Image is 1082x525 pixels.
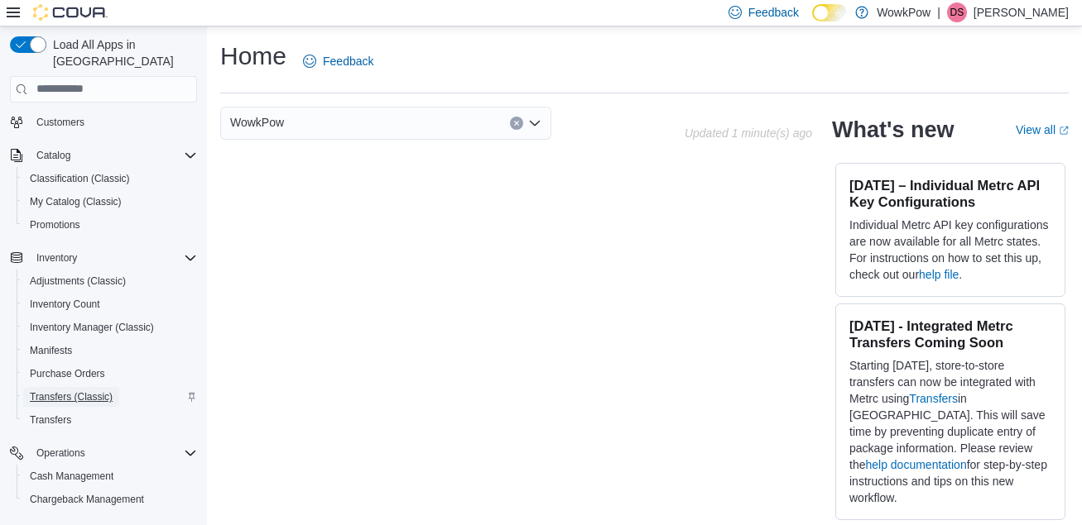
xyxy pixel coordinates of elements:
[849,317,1051,351] h3: [DATE] - Integrated Metrc Transfers Coming Soon
[832,117,954,143] h2: What's new
[220,40,286,73] h1: Home
[23,271,132,291] a: Adjustments (Classic)
[30,112,197,132] span: Customers
[30,195,122,208] span: My Catalog (Classic)
[30,470,113,483] span: Cash Management
[685,126,812,140] p: Updated 1 minute(s) ago
[30,493,144,506] span: Chargeback Management
[812,4,847,21] input: Dark Mode
[323,53,373,69] span: Feedback
[36,251,77,265] span: Inventory
[23,387,197,407] span: Transfers (Classic)
[23,169,197,189] span: Classification (Classic)
[877,2,931,22] p: WowkPow
[23,192,197,212] span: My Catalog (Classic)
[849,217,1051,283] p: Individual Metrc API key configurations are now available for all Metrc states. For instructions ...
[23,466,120,486] a: Cash Management
[849,357,1051,506] p: Starting [DATE], store-to-store transfers can now be integrated with Metrc using in [GEOGRAPHIC_D...
[937,2,940,22] p: |
[23,341,197,360] span: Manifests
[33,4,108,21] img: Cova
[17,167,204,190] button: Classification (Classic)
[17,362,204,385] button: Purchase Orders
[3,441,204,465] button: Operations
[296,45,380,78] a: Feedback
[23,489,197,509] span: Chargeback Management
[30,112,91,132] a: Customers
[1059,126,1069,136] svg: External link
[23,341,79,360] a: Manifests
[36,446,85,460] span: Operations
[528,117,541,130] button: Open list of options
[23,317,161,337] a: Inventory Manager (Classic)
[23,192,128,212] a: My Catalog (Classic)
[17,316,204,339] button: Inventory Manager (Classic)
[30,298,100,311] span: Inventory Count
[17,293,204,316] button: Inventory Count
[30,146,197,165] span: Catalog
[30,443,197,463] span: Operations
[3,246,204,270] button: Inventory
[23,466,197,486] span: Cash Management
[947,2,967,22] div: Drew Sargent
[30,390,113,403] span: Transfers (Classic)
[23,410,197,430] span: Transfers
[865,458,966,471] a: help documentation
[30,344,72,357] span: Manifests
[30,146,77,165] button: Catalog
[849,177,1051,210] h3: [DATE] – Individual Metrc API Key Configurations
[23,215,197,235] span: Promotions
[3,144,204,167] button: Catalog
[23,215,87,235] a: Promotions
[950,2,964,22] span: DS
[230,112,284,132] span: WowkPow
[1016,123,1069,136] a: View allExternal link
[30,413,71,427] span: Transfers
[23,387,119,407] a: Transfers (Classic)
[23,294,197,314] span: Inventory Count
[17,408,204,432] button: Transfers
[23,364,112,384] a: Purchase Orders
[17,465,204,488] button: Cash Management
[30,274,126,288] span: Adjustments (Classic)
[23,169,137,189] a: Classification (Classic)
[17,339,204,362] button: Manifests
[30,367,105,380] span: Purchase Orders
[23,271,197,291] span: Adjustments (Classic)
[3,110,204,134] button: Customers
[30,248,197,268] span: Inventory
[919,268,959,281] a: help file
[23,294,107,314] a: Inventory Count
[23,317,197,337] span: Inventory Manager (Classic)
[23,489,151,509] a: Chargeback Management
[17,488,204,511] button: Chargeback Management
[17,270,204,293] button: Adjustments (Classic)
[30,218,80,231] span: Promotions
[23,364,197,384] span: Purchase Orders
[17,190,204,213] button: My Catalog (Classic)
[36,116,84,129] span: Customers
[17,385,204,408] button: Transfers (Classic)
[30,443,92,463] button: Operations
[909,392,958,405] a: Transfers
[30,172,130,185] span: Classification (Classic)
[974,2,1069,22] p: [PERSON_NAME]
[510,117,523,130] button: Clear input
[17,213,204,236] button: Promotions
[23,410,78,430] a: Transfers
[748,4,799,21] span: Feedback
[46,36,197,69] span: Load All Apps in [GEOGRAPHIC_DATA]
[30,248,84,268] button: Inventory
[36,149,70,162] span: Catalog
[30,321,154,334] span: Inventory Manager (Classic)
